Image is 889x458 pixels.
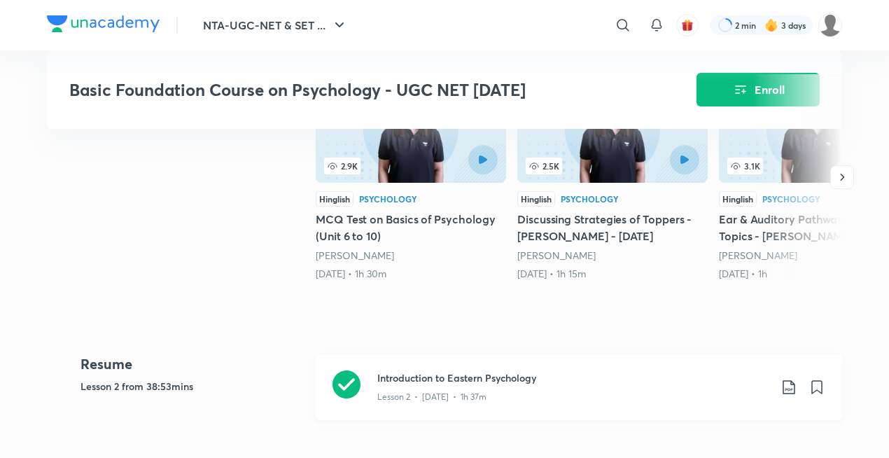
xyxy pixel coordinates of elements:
[377,370,769,385] h3: Introduction to Eastern Psychology
[517,74,708,281] a: Discussing Strategies of Toppers - Hafsa Malik - June 2025
[561,195,619,203] div: Psychology
[316,267,506,281] div: 11th Mar • 1h 30m
[517,267,708,281] div: 25th Mar • 1h 15m
[195,11,356,39] button: NTA-UGC-NET & SET ...
[316,191,353,207] div: Hinglish
[818,13,842,37] img: Geetha
[69,80,617,100] h3: Basic Foundation Course on Psychology - UGC NET [DATE]
[359,195,417,203] div: Psychology
[47,15,160,36] a: Company Logo
[80,354,304,375] h4: Resume
[316,249,506,263] div: Hafsa Malik
[719,191,757,207] div: Hinglish
[727,158,763,174] span: 3.1K
[316,211,506,244] h5: MCQ Test on Basics of Psychology (Unit 6 to 10)
[47,15,160,32] img: Company Logo
[517,211,708,244] h5: Discussing Strategies of Toppers - [PERSON_NAME] - [DATE]
[80,379,304,394] h5: Lesson 2 from 38:53mins
[324,158,360,174] span: 2.9K
[316,74,506,281] a: 2.9KHinglishPsychologyMCQ Test on Basics of Psychology (Unit 6 to 10)[PERSON_NAME][DATE] • 1h 30m
[517,74,708,281] a: 2.5KHinglishPsychologyDiscussing Strategies of Toppers - [PERSON_NAME] - [DATE][PERSON_NAME][DATE...
[719,249,797,262] a: [PERSON_NAME]
[377,391,486,403] p: Lesson 2 • [DATE] • 1h 37m
[316,74,506,281] a: MCQ Test on Basics of Psychology (Unit 6 to 10)
[316,249,394,262] a: [PERSON_NAME]
[696,73,820,106] button: Enroll
[517,191,555,207] div: Hinglish
[681,19,694,32] img: avatar
[676,14,699,36] button: avatar
[764,18,778,32] img: streak
[517,249,596,262] a: [PERSON_NAME]
[517,249,708,263] div: Hafsa Malik
[526,158,562,174] span: 2.5K
[316,354,842,437] a: Introduction to Eastern PsychologyLesson 2 • [DATE] • 1h 37m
